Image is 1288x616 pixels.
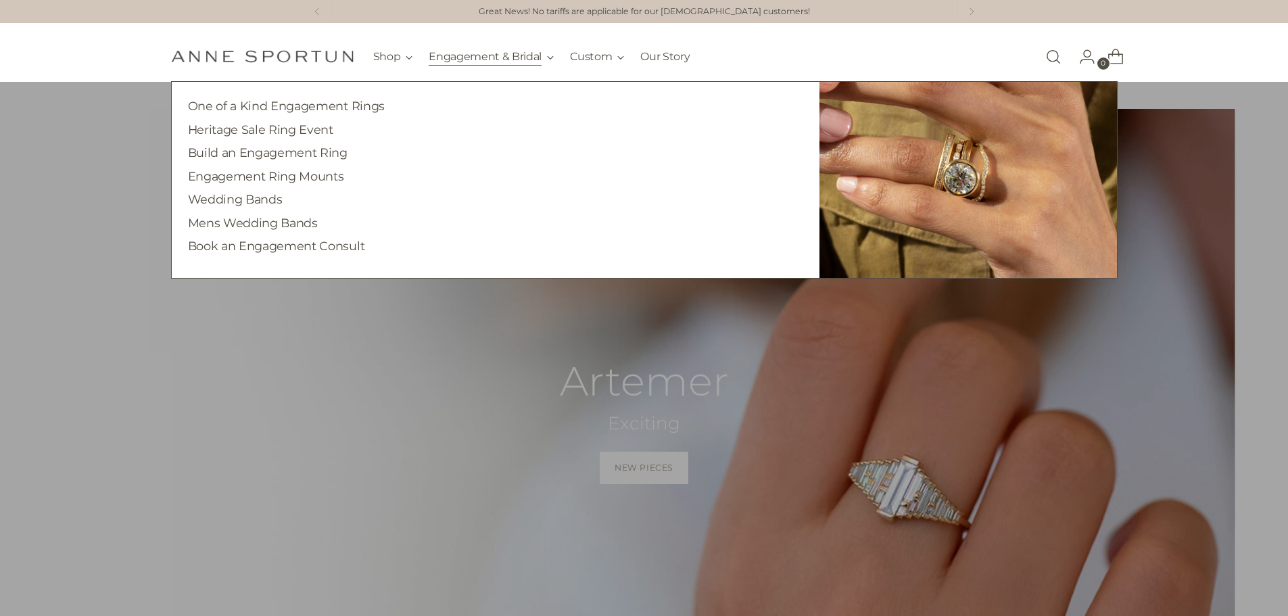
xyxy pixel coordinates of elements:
[1097,57,1110,70] span: 0
[640,42,690,72] a: Our Story
[1097,43,1124,70] a: Open cart modal
[1040,43,1067,70] a: Open search modal
[373,42,413,72] button: Shop
[1068,43,1095,70] a: Go to the account page
[570,42,624,72] button: Custom
[429,42,554,72] button: Engagement & Bridal
[171,50,354,63] a: Anne Sportun Fine Jewellery
[479,5,810,18] a: Great News! No tariffs are applicable for our [DEMOGRAPHIC_DATA] customers!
